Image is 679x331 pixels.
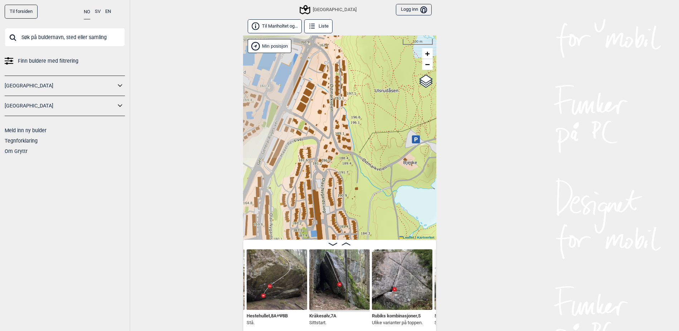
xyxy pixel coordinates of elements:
[415,235,416,239] span: |
[422,48,433,59] a: Zoom in
[105,5,111,19] button: EN
[247,312,288,318] span: Hestehullet , 8A+ Ψ 8B
[399,235,414,239] a: Leaflet
[425,60,430,69] span: −
[248,19,302,33] button: Til Mariholtet og...
[5,128,47,133] a: Meld inn ny bulder
[247,249,307,310] img: Hestehullet
[309,319,336,326] p: Sittstart.
[5,138,38,144] a: Tegnforklaring
[247,319,288,326] p: Stå.
[417,235,434,239] a: Kartverket
[95,5,101,19] button: SV
[5,148,28,154] a: Om Gryttr
[304,19,333,33] button: Liste
[419,73,433,89] a: Layers
[5,81,116,91] a: [GEOGRAPHIC_DATA]
[435,319,475,326] p: Sittstart.
[248,39,292,53] div: Vis min posisjon
[396,4,431,16] button: Logg inn
[372,312,421,318] span: Rubiks kombinasjoner , 5
[403,39,433,45] div: 100 m
[18,56,78,66] span: Finn buldere med filtrering
[5,56,125,66] a: Finn buldere med filtrering
[5,5,38,19] a: Til forsiden
[309,249,370,310] img: Krakesolv 210506
[5,101,116,111] a: [GEOGRAPHIC_DATA]
[309,312,336,318] span: Kråkesølv , 7A
[435,312,475,318] span: Stramme baller , 7A+
[435,249,495,310] img: Stramme baller 200509
[372,249,432,310] img: Rubiks Kombinasjoner 210117
[84,5,90,19] button: NO
[425,49,430,58] span: +
[372,319,423,326] p: Ulike varianter på toppen.
[422,59,433,70] a: Zoom out
[301,5,357,14] div: [GEOGRAPHIC_DATA]
[5,28,125,47] input: Søk på buldernavn, sted eller samling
